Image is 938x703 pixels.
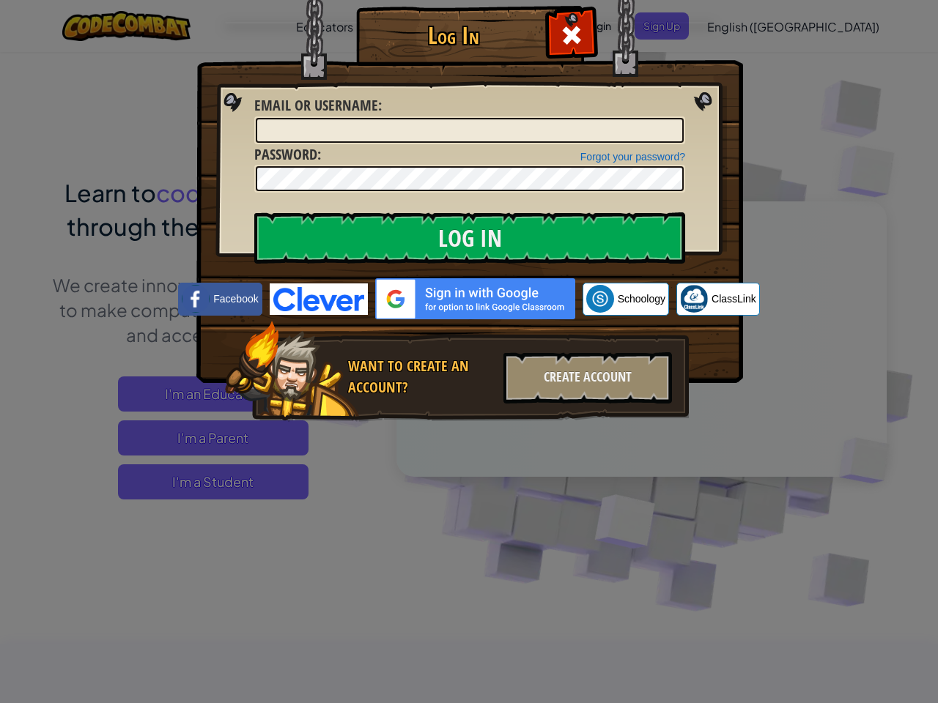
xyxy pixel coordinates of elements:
[213,291,258,306] span: Facebook
[712,291,756,306] span: ClassLink
[254,95,382,116] label: :
[270,283,368,315] img: clever-logo-blue.png
[680,285,708,313] img: classlink-logo-small.png
[254,144,321,165] label: :
[254,95,378,115] span: Email or Username
[348,356,495,398] div: Want to create an account?
[580,151,685,163] a: Forgot your password?
[503,352,672,403] div: Create Account
[254,144,317,164] span: Password
[360,23,547,48] h1: Log In
[618,291,665,306] span: Schoology
[182,285,210,313] img: facebook_small.png
[375,278,575,319] img: gplus_sso_button2.svg
[586,285,614,313] img: schoology.png
[254,212,685,264] input: Log In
